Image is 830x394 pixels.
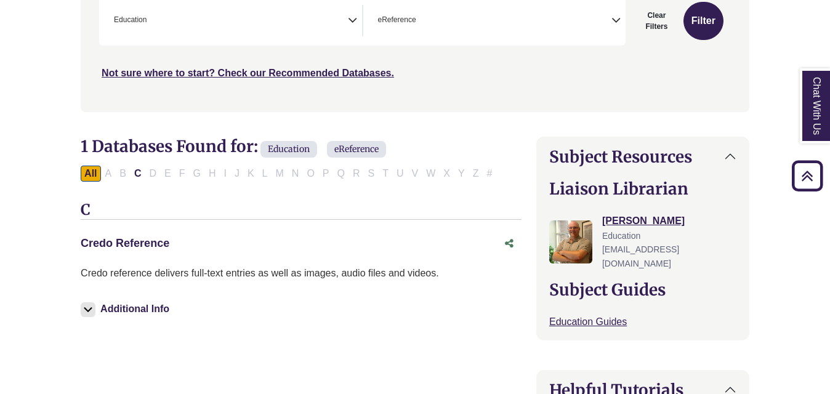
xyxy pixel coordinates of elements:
[327,141,386,158] span: eReference
[260,141,317,158] span: Education
[109,14,147,26] li: Education
[602,231,640,241] span: Education
[81,265,522,281] p: Credo reference delivers full-text entries as well as images, audio files and videos.
[549,280,736,299] h2: Subject Guides
[81,237,169,249] a: Credo Reference
[788,167,827,184] a: Back to Top
[81,166,100,182] button: All
[81,167,497,178] div: Alpha-list to filter by first letter of database name
[549,179,736,198] h2: Liaison Librarian
[114,14,147,26] span: Education
[378,14,416,26] span: eReference
[602,215,685,226] a: [PERSON_NAME]
[373,14,416,26] li: eReference
[131,166,145,182] button: Filter Results C
[602,244,679,268] span: [EMAIL_ADDRESS][DOMAIN_NAME]
[549,220,592,263] img: Nathan Farley
[81,136,258,156] span: 1 Databases Found for:
[497,232,522,255] button: Share this database
[149,17,155,26] textarea: Search
[633,2,680,40] button: Clear Filters
[102,68,394,78] a: Not sure where to start? Check our Recommended Databases.
[549,316,627,327] a: Education Guides
[81,201,522,220] h3: C
[81,300,173,318] button: Additional Info
[537,137,749,176] button: Subject Resources
[683,2,723,40] button: Submit for Search Results
[419,17,424,26] textarea: Search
